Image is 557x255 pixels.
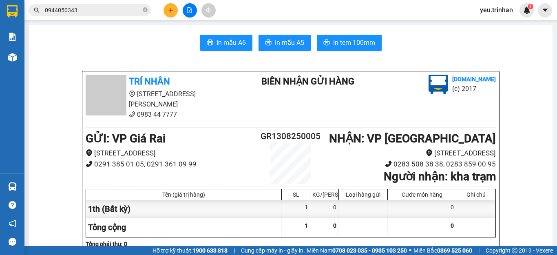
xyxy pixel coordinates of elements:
[9,201,16,209] span: question-circle
[305,222,308,229] span: 1
[332,247,407,254] strong: 0708 023 035 - 0935 103 250
[512,248,517,253] span: copyright
[153,246,228,255] span: Hỗ trợ kỹ thuật:
[265,39,272,47] span: printer
[452,76,496,82] b: [DOMAIN_NAME]
[192,247,228,254] strong: 1900 633 818
[426,149,433,156] span: environment
[384,170,496,183] b: Người nhận : kha trạm
[164,3,178,18] button: plus
[528,4,533,9] sup: 1
[207,39,213,47] span: printer
[241,246,305,255] span: Cung cấp máy in - giấy in:
[458,191,493,198] div: Ghi chú
[529,4,532,9] span: 1
[341,191,385,198] div: Loại hàng gửi
[86,148,256,159] li: [STREET_ADDRESS]
[9,220,16,227] span: notification
[9,238,16,246] span: message
[523,7,530,14] img: icon-new-feature
[388,200,456,218] div: 0
[7,5,18,18] img: logo-vxr
[317,35,382,51] button: printerIn tem 100mm
[310,200,339,218] div: 0
[275,38,304,48] span: In mẫu A5
[437,247,472,254] strong: 0369 525 060
[256,130,325,143] h2: GR1308250005
[259,35,311,51] button: printerIn mẫu A5
[385,160,392,167] span: phone
[329,132,496,145] b: NHẬN : VP [GEOGRAPHIC_DATA]
[88,191,279,198] div: Tên (giá trị hàng)
[409,249,411,252] span: ⚪️
[451,222,454,229] span: 0
[86,200,282,218] div: 1th (Bất kỳ)
[187,7,192,13] span: file-add
[307,246,407,255] span: Miền Nam
[234,246,235,255] span: |
[261,76,354,86] b: BIÊN NHẬN GỬI HÀNG
[183,3,197,18] button: file-add
[129,91,135,97] span: environment
[86,109,237,120] li: 0983 44 7777
[86,89,237,109] li: [STREET_ADDRESS][PERSON_NAME]
[86,149,93,156] span: environment
[34,7,40,13] span: search
[206,7,211,13] span: aim
[129,76,170,86] b: TRÍ NHÂN
[8,33,17,41] img: solution-icon
[45,6,141,15] input: Tìm tên, số ĐT hoặc mã đơn
[429,75,448,94] img: logo.jpg
[478,246,480,255] span: |
[201,3,216,18] button: aim
[88,222,126,232] span: Tổng cộng
[452,84,496,94] li: (c) 2017
[312,191,336,198] div: KG/[PERSON_NAME]
[143,7,148,12] span: close-circle
[86,160,93,167] span: phone
[86,159,256,170] li: 0291 385 01 05, 0291 361 09 99
[413,246,472,255] span: Miền Bắc
[129,111,135,118] span: phone
[86,132,166,145] b: GỬI : VP Giá Rai
[217,38,246,48] span: In mẫu A6
[333,222,336,229] span: 0
[390,191,454,198] div: Cước món hàng
[284,191,308,198] div: SL
[8,53,17,62] img: warehouse-icon
[200,35,252,51] button: printerIn mẫu A6
[282,200,310,218] div: 1
[8,182,17,191] img: warehouse-icon
[333,38,375,48] span: In tem 100mm
[168,7,174,13] span: plus
[86,241,127,247] b: Tổng phải thu: 0
[325,148,496,159] li: [STREET_ADDRESS]
[325,159,496,170] li: 0283 508 38 38, 0283 859 00 95
[323,39,330,47] span: printer
[143,7,148,14] span: close-circle
[542,7,549,14] span: caret-down
[538,3,552,18] button: caret-down
[473,5,519,15] span: yeu.trinhan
